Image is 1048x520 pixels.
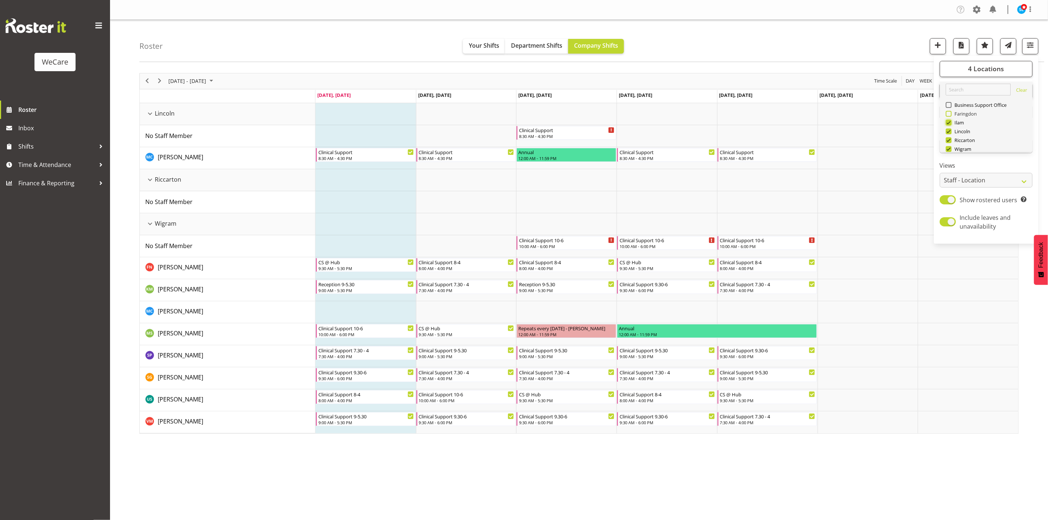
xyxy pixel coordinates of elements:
[952,128,971,134] span: Lincoln
[140,191,315,213] td: No Staff Member resource
[574,41,618,50] span: Company Shifts
[977,38,993,54] button: Highlight an important date within the roster.
[158,417,203,425] span: [PERSON_NAME]
[717,280,817,294] div: Kishendri Moodley"s event - Clinical Support 7.30 - 4 Begin From Friday, August 29, 2025 at 7:30:...
[952,111,977,117] span: Faringdon
[416,368,516,382] div: Sanjita Gurung"s event - Clinical Support 7.30 - 4 Begin From Tuesday, August 26, 2025 at 7:30:00...
[952,146,972,152] span: Wigram
[318,419,414,425] div: 9:00 AM - 5:30 PM
[153,73,166,89] div: next period
[463,39,505,54] button: Your Shifts
[158,351,203,360] a: [PERSON_NAME]
[620,419,715,425] div: 9:30 AM - 6:00 PM
[960,196,1018,204] span: Show rostered users
[318,375,414,381] div: 9:30 AM - 6:00 PM
[158,307,203,315] span: [PERSON_NAME]
[158,153,203,161] span: [PERSON_NAME]
[720,397,815,403] div: 9:30 AM - 5:30 PM
[1034,235,1048,285] button: Feedback - Show survey
[155,219,176,228] span: Wigram
[317,92,351,98] span: [DATE], [DATE]
[953,38,970,54] button: Download a PDF of the roster according to the set date range.
[719,92,753,98] span: [DATE], [DATE]
[519,419,614,425] div: 9:30 AM - 6:00 PM
[820,92,853,98] span: [DATE], [DATE]
[516,258,616,272] div: Firdous Naqvi"s event - Clinical Support 8-4 Begin From Wednesday, August 27, 2025 at 8:00:00 AM ...
[617,368,717,382] div: Sanjita Gurung"s event - Clinical Support 7.30 - 4 Begin From Thursday, August 28, 2025 at 7:30:0...
[720,375,815,381] div: 9:00 AM - 5:30 PM
[617,280,717,294] div: Kishendri Moodley"s event - Clinical Support 9.30-6 Begin From Thursday, August 28, 2025 at 9:30:...
[158,395,203,403] span: [PERSON_NAME]
[1022,38,1038,54] button: Filter Shifts
[145,242,193,250] span: No Staff Member
[620,346,715,354] div: Clinical Support 9-5.30
[42,57,68,68] div: WeCare
[617,324,817,338] div: Mehreen Sardar"s event - Annual Begin From Thursday, August 28, 2025 at 12:00:00 AM GMT+12:00 End...
[419,258,514,266] div: Clinical Support 8-4
[140,279,315,301] td: Kishendri Moodley resource
[416,324,516,338] div: Mehreen Sardar"s event - CS @ Hub Begin From Tuesday, August 26, 2025 at 9:30:00 AM GMT+12:00 End...
[720,287,815,293] div: 7:30 AM - 4:00 PM
[516,324,616,338] div: Mehreen Sardar"s event - Repeats every wednesday - Mehreen Sardar Begin From Wednesday, August 27...
[158,417,203,426] a: [PERSON_NAME]
[419,353,514,359] div: 9:00 AM - 5:30 PM
[158,285,203,293] span: [PERSON_NAME]
[952,137,975,143] span: Riccarton
[617,258,717,272] div: Firdous Naqvi"s event - CS @ Hub Begin From Thursday, August 28, 2025 at 9:30:00 AM GMT+12:00 End...
[720,412,815,420] div: Clinical Support 7.30 - 4
[158,285,203,294] a: [PERSON_NAME]
[140,323,315,345] td: Mehreen Sardar resource
[617,148,717,162] div: Mary Childs"s event - Clinical Support Begin From Thursday, August 28, 2025 at 8:30:00 AM GMT+12:...
[166,73,218,89] div: August 25 - 31, 2025
[717,368,817,382] div: Sanjita Gurung"s event - Clinical Support 9-5.30 Begin From Friday, August 29, 2025 at 9:00:00 AM...
[318,353,414,359] div: 7:30 AM - 4:00 PM
[720,258,815,266] div: Clinical Support 8-4
[511,41,562,50] span: Department Shifts
[419,397,514,403] div: 10:00 AM - 6:00 PM
[620,412,715,420] div: Clinical Support 9.30-6
[416,412,516,426] div: Viktoriia Molchanova"s event - Clinical Support 9.30-6 Begin From Tuesday, August 26, 2025 at 9:3...
[620,243,715,249] div: 10:00 AM - 6:00 PM
[620,397,715,403] div: 8:00 AM - 4:00 PM
[416,280,516,294] div: Kishendri Moodley"s event - Clinical Support 7.30 - 4 Begin From Tuesday, August 26, 2025 at 7:30...
[516,412,616,426] div: Viktoriia Molchanova"s event - Clinical Support 9.30-6 Begin From Wednesday, August 27, 2025 at 9...
[518,92,552,98] span: [DATE], [DATE]
[519,236,614,244] div: Clinical Support 10-6
[140,389,315,411] td: Udani Senanayake resource
[960,214,1011,230] span: Include leaves and unavailability
[620,353,715,359] div: 9:00 AM - 5:30 PM
[140,301,315,323] td: Mary Childs resource
[316,280,416,294] div: Kishendri Moodley"s event - Reception 9-5.30 Begin From Monday, August 25, 2025 at 9:00:00 AM GMT...
[158,263,203,271] span: [PERSON_NAME]
[620,155,715,161] div: 8:30 AM - 4:30 PM
[158,373,203,382] a: [PERSON_NAME]
[516,126,616,140] div: No Staff Member"s event - Clinical Support Begin From Wednesday, August 27, 2025 at 8:30:00 AM GM...
[158,307,203,316] a: [PERSON_NAME]
[519,390,614,398] div: CS @ Hub
[140,345,315,367] td: Sabnam Pun resource
[419,265,514,271] div: 8:00 AM - 4:00 PM
[516,368,616,382] div: Sanjita Gurung"s event - Clinical Support 7.30 - 4 Begin From Wednesday, August 27, 2025 at 7:30:...
[720,243,815,249] div: 10:00 AM - 6:00 PM
[717,148,817,162] div: Mary Childs"s event - Clinical Support Begin From Friday, August 29, 2025 at 8:30:00 AM GMT+12:00...
[1017,5,1026,14] img: sarah-lamont10911.jpg
[168,76,207,86] span: [DATE] - [DATE]
[158,395,203,404] a: [PERSON_NAME]
[419,346,514,354] div: Clinical Support 9-5.30
[318,287,414,293] div: 9:00 AM - 5:30 PM
[139,73,1019,434] div: Timeline Week of August 25, 2025
[518,155,614,161] div: 12:00 AM - 11:59 PM
[516,148,616,162] div: Mary Childs"s event - Annual Begin From Wednesday, August 27, 2025 at 12:00:00 AM GMT+12:00 Ends ...
[617,236,717,250] div: No Staff Member"s event - Clinical Support 10-6 Begin From Thursday, August 28, 2025 at 10:00:00 ...
[158,329,203,337] span: [PERSON_NAME]
[617,390,717,404] div: Udani Senanayake"s event - Clinical Support 8-4 Begin From Thursday, August 28, 2025 at 8:00:00 A...
[139,42,163,50] h4: Roster
[720,148,815,156] div: Clinical Support
[717,346,817,360] div: Sabnam Pun"s event - Clinical Support 9.30-6 Begin From Friday, August 29, 2025 at 9:30:00 AM GMT...
[316,412,416,426] div: Viktoriia Molchanova"s event - Clinical Support 9-5.30 Begin From Monday, August 25, 2025 at 9:00...
[619,324,815,332] div: Annual
[519,133,614,139] div: 8:30 AM - 4:30 PM
[145,197,193,206] a: No Staff Member
[167,76,216,86] button: August 2025
[519,265,614,271] div: 8:00 AM - 4:00 PM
